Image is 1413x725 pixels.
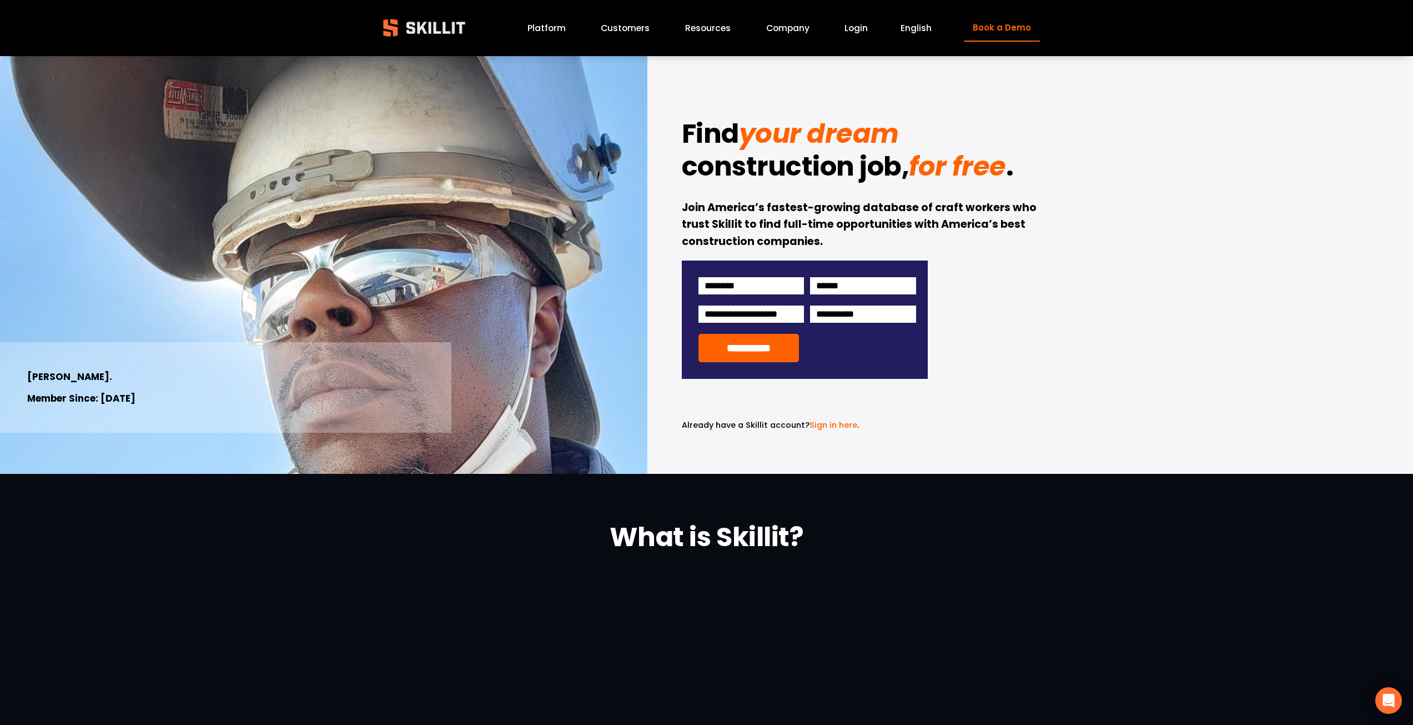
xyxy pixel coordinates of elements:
[1006,148,1014,185] strong: .
[374,11,475,44] img: Skillit
[527,21,566,36] a: Platform
[685,21,731,36] a: folder dropdown
[964,14,1039,42] a: Book a Demo
[901,22,932,34] span: English
[766,21,809,36] a: Company
[1375,687,1402,714] div: Open Intercom Messenger
[685,22,731,34] span: Resources
[682,419,809,431] span: Already have a Skillit account?
[610,518,803,556] strong: What is Skillit?
[739,115,899,152] em: your dream
[682,115,739,152] strong: Find
[901,21,932,36] div: language picker
[682,200,1039,249] strong: Join America’s fastest-growing database of craft workers who trust Skillit to find full-time oppo...
[27,370,112,383] strong: [PERSON_NAME].
[601,21,650,36] a: Customers
[909,148,1005,185] em: for free
[27,392,135,405] strong: Member Since: [DATE]
[844,21,868,36] a: Login
[682,419,928,432] p: .
[682,148,909,185] strong: construction job,
[809,419,857,431] a: Sign in here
